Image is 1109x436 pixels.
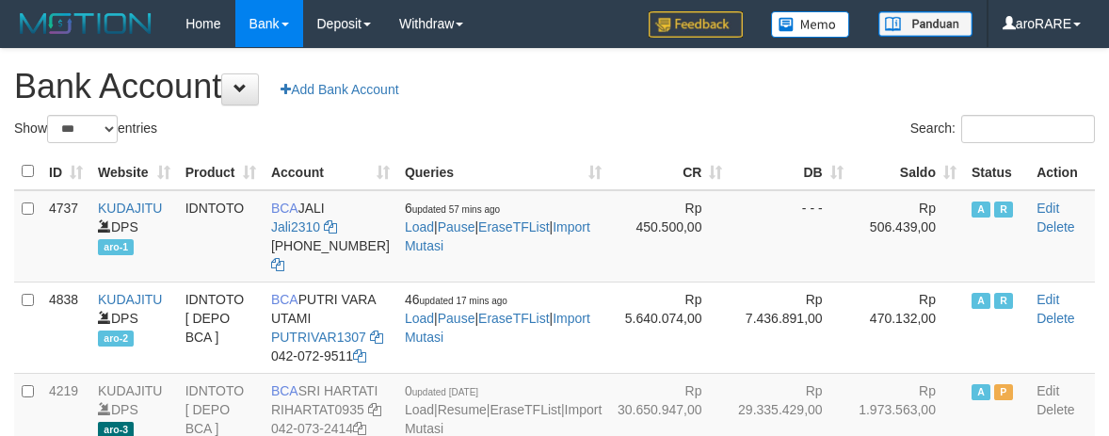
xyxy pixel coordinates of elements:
a: EraseTFList [490,402,561,417]
a: Import Mutasi [405,311,590,345]
a: KUDAJITU [98,292,162,307]
a: KUDAJITU [98,201,162,216]
span: aro-1 [98,239,134,255]
span: updated 17 mins ago [420,296,507,306]
th: Status [964,153,1029,190]
span: updated 57 mins ago [412,204,500,215]
label: Show entries [14,115,157,143]
a: Delete [1037,311,1074,326]
span: BCA [271,292,298,307]
span: aro-2 [98,331,134,347]
a: Copy Jali2310 to clipboard [324,219,337,234]
span: 0 [405,383,478,398]
span: | | | [405,292,590,345]
img: MOTION_logo.png [14,9,157,38]
td: Rp 450.500,00 [609,190,730,283]
a: Load [405,402,434,417]
td: Rp 506.439,00 [851,190,964,283]
th: Action [1029,153,1095,190]
h1: Bank Account [14,68,1095,105]
input: Search: [961,115,1095,143]
th: DB: activate to sort column ascending [730,153,850,190]
a: Edit [1037,201,1059,216]
img: Feedback.jpg [649,11,743,38]
a: RIHARTAT0935 [271,402,364,417]
select: Showentries [47,115,118,143]
a: Copy 0420732414 to clipboard [353,421,366,436]
td: Rp 470.132,00 [851,282,964,373]
span: | | | [405,383,602,436]
a: EraseTFList [478,219,549,234]
a: Edit [1037,383,1059,398]
span: Active [972,384,990,400]
td: 4737 [41,190,90,283]
a: Import Mutasi [405,219,590,253]
a: Delete [1037,402,1074,417]
td: DPS [90,190,178,283]
span: BCA [271,201,298,216]
span: Running [994,202,1013,218]
span: BCA [271,383,298,398]
th: CR: activate to sort column ascending [609,153,730,190]
th: ID: activate to sort column ascending [41,153,90,190]
th: Saldo: activate to sort column ascending [851,153,964,190]
th: Queries: activate to sort column ascending [397,153,609,190]
span: 46 [405,292,507,307]
td: IDNTOTO [178,190,264,283]
a: Edit [1037,292,1059,307]
td: JALI [PHONE_NUMBER] [264,190,397,283]
a: Copy 6127014941 to clipboard [271,257,284,272]
a: KUDAJITU [98,383,162,398]
th: Product: activate to sort column ascending [178,153,264,190]
td: Rp 7.436.891,00 [730,282,850,373]
td: DPS [90,282,178,373]
a: Copy 0420729511 to clipboard [353,348,366,363]
a: Add Bank Account [268,73,410,105]
th: Account: activate to sort column ascending [264,153,397,190]
span: | | | [405,201,590,253]
td: IDNTOTO [ DEPO BCA ] [178,282,264,373]
a: Pause [438,311,475,326]
a: Resume [438,402,487,417]
a: Load [405,219,434,234]
a: EraseTFList [478,311,549,326]
a: Copy RIHARTAT0935 to clipboard [368,402,381,417]
td: PUTRI VARA UTAMI 042-072-9511 [264,282,397,373]
span: 6 [405,201,500,216]
a: Delete [1037,219,1074,234]
th: Website: activate to sort column ascending [90,153,178,190]
a: Copy PUTRIVAR1307 to clipboard [370,330,383,345]
td: - - - [730,190,850,283]
span: updated [DATE] [412,387,478,397]
a: Load [405,311,434,326]
a: Pause [438,219,475,234]
a: PUTRIVAR1307 [271,330,366,345]
img: Button%20Memo.svg [771,11,850,38]
label: Search: [910,115,1095,143]
td: 4838 [41,282,90,373]
span: Running [994,293,1013,309]
td: Rp 5.640.074,00 [609,282,730,373]
img: panduan.png [878,11,972,37]
span: Active [972,293,990,309]
a: Jali2310 [271,219,320,234]
span: Paused [994,384,1013,400]
span: Active [972,202,990,218]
